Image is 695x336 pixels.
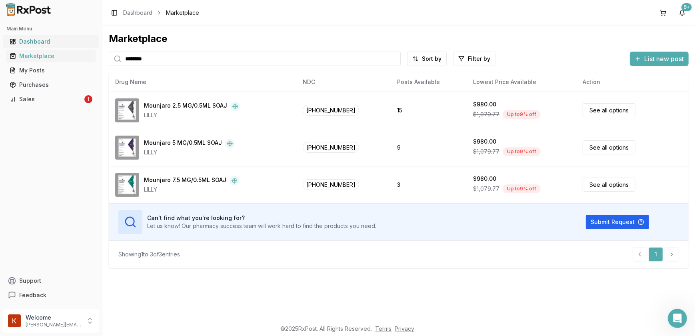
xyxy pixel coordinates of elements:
th: NDC [296,72,391,92]
nav: breadcrumb [123,9,199,17]
span: [PHONE_NUMBER] [303,105,359,116]
span: Feedback [19,291,46,299]
button: Marketplace [3,50,99,62]
th: Posts Available [391,72,467,92]
div: Dashboard [10,38,92,46]
span: $1,079.77 [473,185,499,193]
a: See all options [583,140,635,154]
a: Dashboard [6,34,96,49]
span: $1,079.77 [473,148,499,156]
div: Showing 1 to 3 of 3 entries [118,250,180,258]
iframe: Intercom live chat [668,309,687,328]
a: See all options [583,103,635,117]
a: List new post [630,56,689,64]
button: Support [3,274,99,288]
div: Marketplace [109,32,689,45]
button: Filter by [453,52,495,66]
td: 9 [391,129,467,166]
span: [PHONE_NUMBER] [303,142,359,153]
img: Mounjaro 7.5 MG/0.5ML SOAJ [115,173,139,197]
img: User avatar [8,314,21,327]
th: Lowest Price Available [467,72,576,92]
th: Drug Name [109,72,296,92]
span: $1,079.77 [473,110,499,118]
h2: Main Menu [6,26,96,32]
a: Dashboard [123,9,152,17]
div: My Posts [10,66,92,74]
button: My Posts [3,64,99,77]
div: $980.00 [473,175,496,183]
button: 9+ [676,6,689,19]
p: Let us know! Our pharmacy success team will work hard to find the products you need. [147,222,376,230]
div: Sales [10,95,83,103]
button: Dashboard [3,35,99,48]
p: [PERSON_NAME][EMAIL_ADDRESS][DOMAIN_NAME] [26,322,81,328]
a: Marketplace [6,49,96,63]
div: Up to 9 % off [503,147,541,156]
img: RxPost Logo [3,3,54,16]
span: Sort by [422,55,441,63]
button: Sort by [407,52,447,66]
span: Filter by [468,55,490,63]
div: 9+ [681,3,692,11]
img: Mounjaro 2.5 MG/0.5ML SOAJ [115,98,139,122]
div: Marketplace [10,52,92,60]
div: Purchases [10,81,92,89]
div: $980.00 [473,138,496,146]
button: Purchases [3,78,99,91]
div: LILLY [144,186,239,194]
div: Up to 9 % off [503,110,541,119]
h3: Can't find what you're looking for? [147,214,376,222]
td: 15 [391,92,467,129]
td: 3 [391,166,467,203]
button: Feedback [3,288,99,302]
button: Submit Request [586,215,649,229]
span: [PHONE_NUMBER] [303,179,359,190]
span: Marketplace [166,9,199,17]
button: List new post [630,52,689,66]
span: List new post [644,54,684,64]
a: Terms [375,325,392,332]
div: LILLY [144,111,240,119]
div: Mounjaro 2.5 MG/0.5ML SOAJ [144,102,227,111]
div: Up to 9 % off [503,184,541,193]
div: 1 [84,95,92,103]
button: Sales1 [3,93,99,106]
p: Welcome [26,314,81,322]
div: $980.00 [473,100,496,108]
a: 1 [649,247,663,262]
div: LILLY [144,148,235,156]
div: Mounjaro 5 MG/0.5ML SOAJ [144,139,222,148]
a: See all options [583,178,635,192]
th: Action [576,72,689,92]
a: Purchases [6,78,96,92]
div: Mounjaro 7.5 MG/0.5ML SOAJ [144,176,226,186]
a: My Posts [6,63,96,78]
a: Sales1 [6,92,96,106]
img: Mounjaro 5 MG/0.5ML SOAJ [115,136,139,160]
a: Privacy [395,325,415,332]
nav: pagination [633,247,679,262]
